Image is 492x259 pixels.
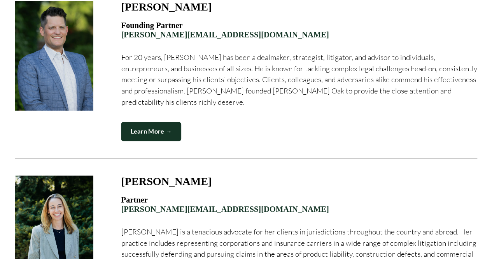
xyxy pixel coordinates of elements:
h4: Partner [121,195,477,214]
p: For 20 years, [PERSON_NAME] has been a dealmaker, strategist, litigator, and advisor to individua... [121,52,477,107]
a: Learn More → [121,122,181,141]
h3: [PERSON_NAME] [121,1,212,13]
a: [PERSON_NAME][EMAIL_ADDRESS][DOMAIN_NAME] [121,30,329,39]
a: [PERSON_NAME][EMAIL_ADDRESS][DOMAIN_NAME] [121,205,329,213]
h4: Founding Partner [121,21,477,40]
strong: [PERSON_NAME] [121,175,212,187]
